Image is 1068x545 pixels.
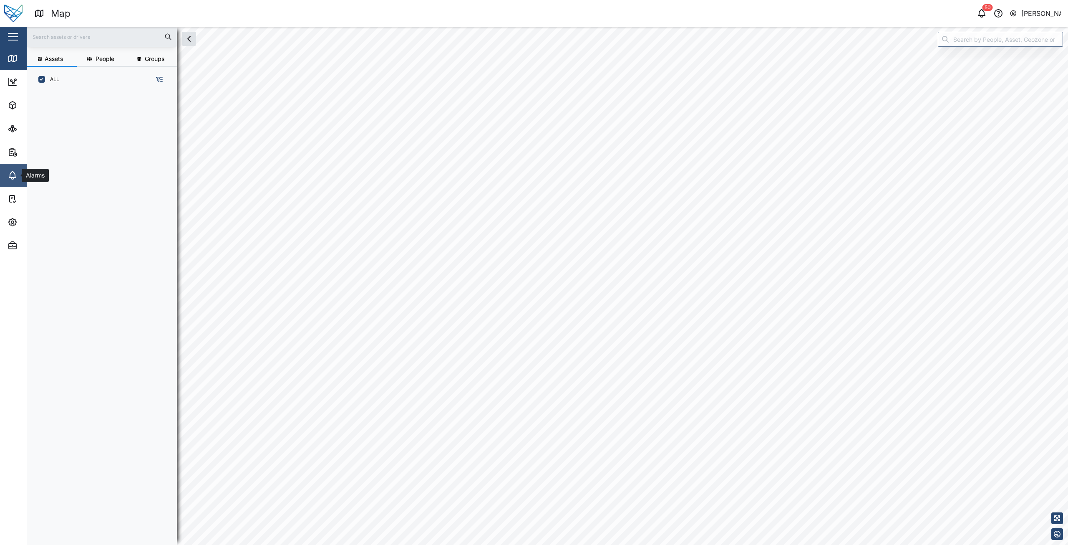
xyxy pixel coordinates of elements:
label: ALL [45,76,59,83]
div: 50 [982,4,993,11]
button: [PERSON_NAME] [1009,8,1061,19]
div: [PERSON_NAME] [1021,8,1061,19]
div: Dashboard [22,77,59,86]
canvas: Map [27,27,1068,545]
div: Assets [22,101,48,110]
span: People [96,56,114,62]
span: Assets [45,56,63,62]
div: grid [33,89,176,538]
div: Settings [22,218,51,227]
div: Sites [22,124,42,133]
div: Reports [22,147,50,157]
div: Alarms [22,171,48,180]
div: Tasks [22,194,45,203]
input: Search by People, Asset, Geozone or Place [938,32,1063,47]
img: Main Logo [4,4,23,23]
input: Search assets or drivers [32,30,172,43]
span: Groups [145,56,164,62]
div: Admin [22,241,46,250]
div: Map [51,6,71,21]
div: Map [22,54,40,63]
